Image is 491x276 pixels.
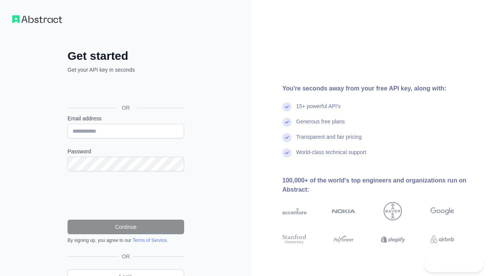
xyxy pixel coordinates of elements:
[282,133,292,142] img: check mark
[119,253,133,260] span: OR
[64,82,186,99] iframe: Sign in with Google Button
[282,233,306,245] img: stanford university
[282,118,292,127] img: check mark
[68,115,184,122] label: Email address
[381,233,405,245] img: shopify
[12,15,62,23] img: Workflow
[282,176,479,194] div: 100,000+ of the world's top engineers and organizations run on Abstract:
[296,148,366,164] div: World-class technical support
[132,238,166,243] a: Terms of Service
[296,102,341,118] div: 15+ powerful API's
[116,104,136,112] span: OR
[68,220,184,234] button: Continue
[282,202,306,220] img: accenture
[296,118,345,133] div: Generous free plans
[68,181,184,210] iframe: reCAPTCHA
[430,233,455,245] img: airbnb
[68,237,184,243] div: By signing up, you agree to our .
[424,256,483,272] iframe: Toggle Customer Support
[332,233,356,245] img: payoneer
[384,202,402,220] img: bayer
[68,148,184,155] label: Password
[332,202,356,220] img: nokia
[68,66,184,74] p: Get your API key in seconds
[282,84,479,93] div: You're seconds away from your free API key, along with:
[296,133,362,148] div: Transparent and fair pricing
[430,202,455,220] img: google
[282,148,292,158] img: check mark
[68,49,184,63] h2: Get started
[282,102,292,112] img: check mark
